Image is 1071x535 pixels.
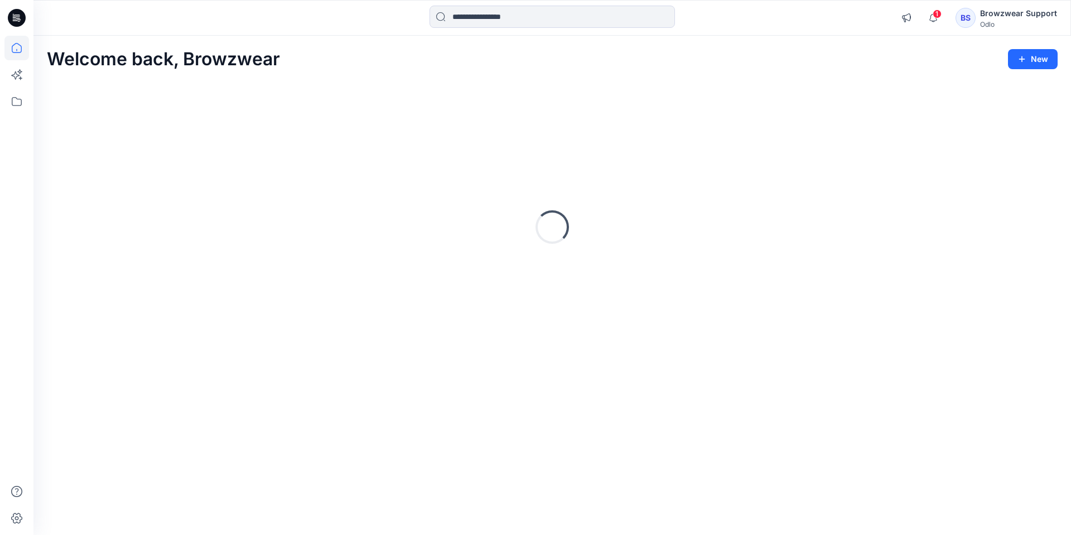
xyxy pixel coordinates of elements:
[980,7,1057,20] div: Browzwear Support
[980,20,1057,28] div: Odlo
[1008,49,1058,69] button: New
[956,8,976,28] div: BS
[47,49,280,70] h2: Welcome back, Browzwear
[933,9,942,18] span: 1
